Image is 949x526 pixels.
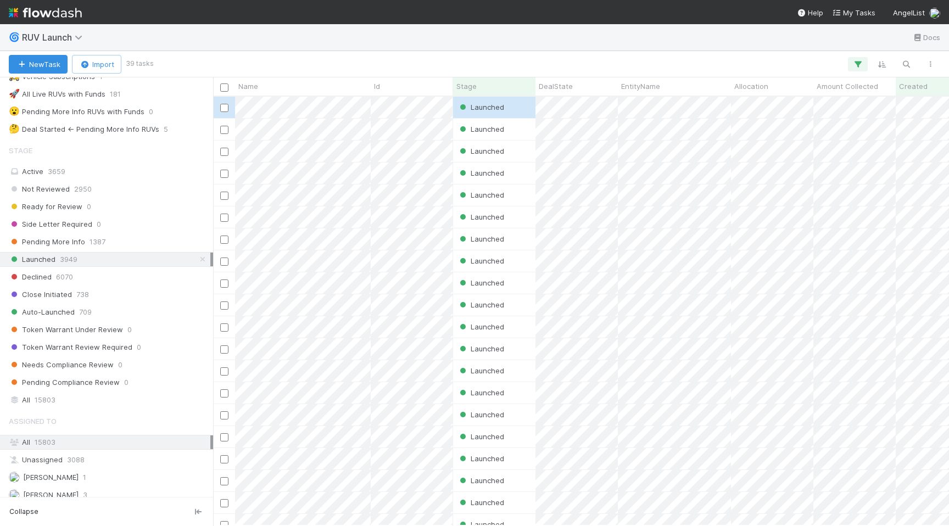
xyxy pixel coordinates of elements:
[220,170,228,178] input: Toggle Row Selected
[83,488,87,502] span: 3
[220,279,228,288] input: Toggle Row Selected
[893,8,925,17] span: AngelList
[220,433,228,441] input: Toggle Row Selected
[83,471,86,484] span: 1
[457,365,504,376] div: Launched
[126,59,154,69] small: 39 tasks
[457,344,504,353] span: Launched
[457,475,504,486] div: Launched
[832,7,875,18] a: My Tasks
[457,387,504,398] div: Launched
[457,432,504,441] span: Launched
[832,8,875,17] span: My Tasks
[127,323,132,337] span: 0
[457,277,504,288] div: Launched
[457,322,504,331] span: Launched
[9,340,132,354] span: Token Warrant Review Required
[9,393,210,407] div: All
[9,105,144,119] div: Pending More Info RUVs with Funds
[457,454,504,463] span: Launched
[220,83,228,92] input: Toggle All Rows Selected
[9,358,114,372] span: Needs Compliance Review
[9,55,68,74] button: NewTask
[457,146,504,156] div: Launched
[220,192,228,200] input: Toggle Row Selected
[9,453,210,467] div: Unassigned
[457,124,504,135] div: Launched
[817,81,878,92] span: Amount Collected
[457,300,504,309] span: Launched
[457,233,504,244] div: Launched
[374,81,380,92] span: Id
[457,147,504,155] span: Launched
[220,345,228,354] input: Toggle Row Selected
[457,234,504,243] span: Launched
[9,87,105,101] div: All Live RUVs with Funds
[457,321,504,332] div: Launched
[23,473,79,482] span: [PERSON_NAME]
[797,7,823,18] div: Help
[220,455,228,463] input: Toggle Row Selected
[457,169,504,177] span: Launched
[457,211,504,222] div: Launched
[110,87,121,101] span: 181
[457,256,504,265] span: Launched
[220,126,228,134] input: Toggle Row Selected
[220,258,228,266] input: Toggle Row Selected
[220,301,228,310] input: Toggle Row Selected
[72,55,121,74] button: Import
[9,182,70,196] span: Not Reviewed
[9,32,20,42] span: 🌀
[457,125,504,133] span: Launched
[35,393,55,407] span: 15803
[9,122,159,136] div: Deal Started <- Pending More Info RUVs
[912,31,940,44] a: Docs
[457,497,504,508] div: Launched
[9,200,82,214] span: Ready for Review
[118,358,122,372] span: 0
[457,189,504,200] div: Launched
[457,409,504,420] div: Launched
[22,32,88,43] span: RUV Launch
[124,376,129,389] span: 0
[457,167,504,178] div: Launched
[220,236,228,244] input: Toggle Row Selected
[9,376,120,389] span: Pending Compliance Review
[734,81,768,92] span: Allocation
[74,182,92,196] span: 2950
[220,477,228,485] input: Toggle Row Selected
[539,81,573,92] span: DealState
[220,214,228,222] input: Toggle Row Selected
[220,367,228,376] input: Toggle Row Selected
[9,489,20,500] img: avatar_3b634316-3333-4b71-9158-cd5ac1fcb182.png
[9,472,20,483] img: avatar_55035ea6-c43a-43cd-b0ad-a82770e0f712.png
[457,476,504,485] span: Launched
[220,323,228,332] input: Toggle Row Selected
[220,389,228,398] input: Toggle Row Selected
[164,122,168,136] span: 5
[457,498,504,507] span: Launched
[220,499,228,507] input: Toggle Row Selected
[457,410,504,419] span: Launched
[9,507,38,517] span: Collapse
[87,200,91,214] span: 0
[457,343,504,354] div: Launched
[9,323,123,337] span: Token Warrant Under Review
[457,278,504,287] span: Launched
[457,255,504,266] div: Launched
[9,124,20,133] span: 🤔
[9,435,210,449] div: All
[23,490,79,499] span: [PERSON_NAME]
[238,81,258,92] span: Name
[56,270,73,284] span: 6070
[457,103,504,111] span: Launched
[457,366,504,375] span: Launched
[929,8,940,19] img: avatar_b60dc679-d614-4581-862a-45e57e391fbd.png
[9,217,92,231] span: Side Letter Required
[457,431,504,442] div: Launched
[35,438,55,446] span: 15803
[97,217,101,231] span: 0
[220,411,228,419] input: Toggle Row Selected
[48,167,65,176] span: 3659
[9,410,57,432] span: Assigned To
